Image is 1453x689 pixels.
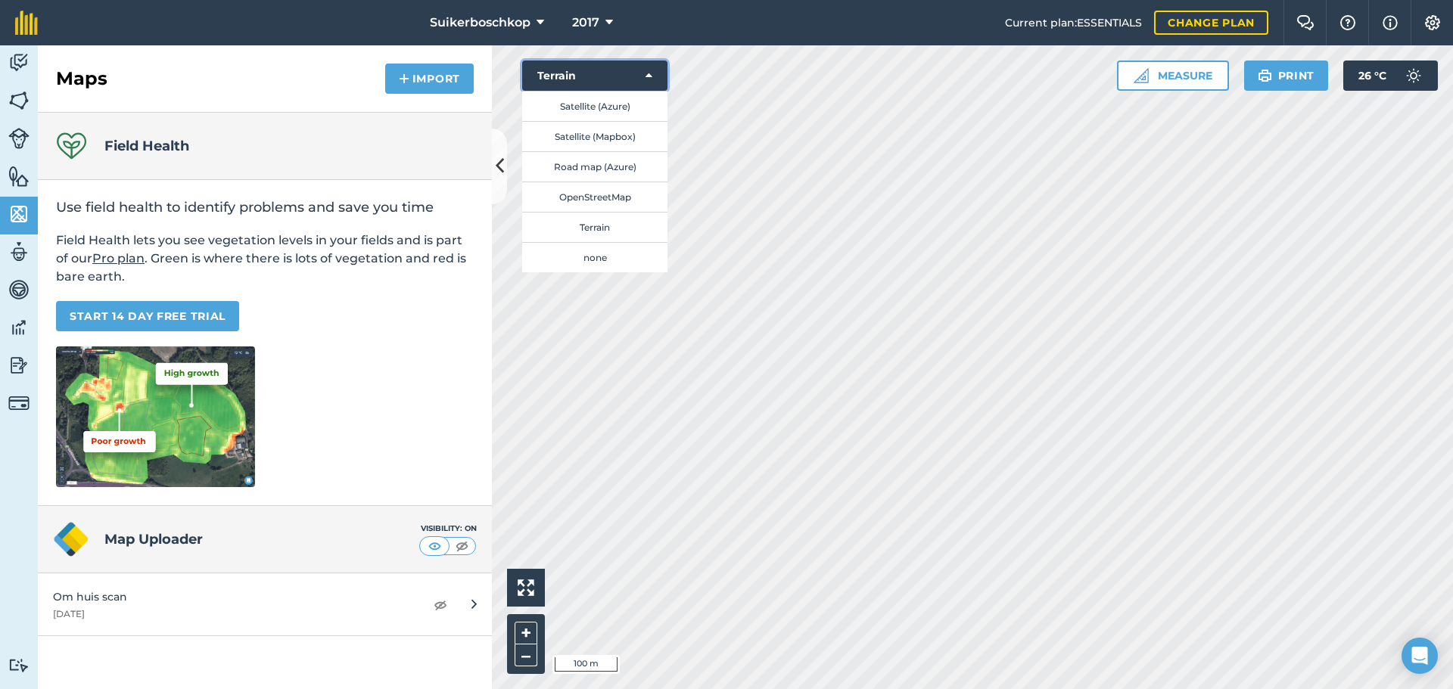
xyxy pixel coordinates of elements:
[515,644,537,666] button: –
[8,241,30,263] img: svg+xml;base64,PD94bWwgdmVyc2lvbj0iMS4wIiBlbmNvZGluZz0idXRmLTgiPz4KPCEtLSBHZW5lcmF0b3I6IEFkb2JlIE...
[522,91,667,121] button: Satellite (Azure)
[1117,61,1229,91] button: Measure
[8,128,30,149] img: svg+xml;base64,PD94bWwgdmVyc2lvbj0iMS4wIiBlbmNvZGluZz0idXRmLTgiPz4KPCEtLSBHZW5lcmF0b3I6IEFkb2JlIE...
[1423,15,1442,30] img: A cog icon
[1343,61,1438,91] button: 26 °C
[8,203,30,225] img: svg+xml;base64,PHN2ZyB4bWxucz0iaHR0cDovL3d3dy53My5vcmcvMjAwMC9zdmciIHdpZHRoPSI1NiIgaGVpZ2h0PSI2MC...
[38,573,492,636] a: Om huis scan[DATE]
[1154,11,1268,35] a: Change plan
[1383,14,1398,32] img: svg+xml;base64,PHN2ZyB4bWxucz0iaHR0cDovL3d3dy53My5vcmcvMjAwMC9zdmciIHdpZHRoPSIxNyIgaGVpZ2h0PSIxNy...
[419,523,477,535] div: Visibility: On
[104,529,419,550] h4: Map Uploader
[1358,61,1386,91] span: 26 ° C
[8,316,30,339] img: svg+xml;base64,PD94bWwgdmVyc2lvbj0iMS4wIiBlbmNvZGluZz0idXRmLTgiPz4KPCEtLSBHZW5lcmF0b3I6IEFkb2JlIE...
[399,70,409,88] img: svg+xml;base64,PHN2ZyB4bWxucz0iaHR0cDovL3d3dy53My5vcmcvMjAwMC9zdmciIHdpZHRoPSIxNCIgaGVpZ2h0PSIyNC...
[522,121,667,151] button: Satellite (Mapbox)
[1258,67,1272,85] img: svg+xml;base64,PHN2ZyB4bWxucz0iaHR0cDovL3d3dy53My5vcmcvMjAwMC9zdmciIHdpZHRoPSIxOSIgaGVpZ2h0PSIyNC...
[8,51,30,74] img: svg+xml;base64,PD94bWwgdmVyc2lvbj0iMS4wIiBlbmNvZGluZz0idXRmLTgiPz4KPCEtLSBHZW5lcmF0b3I6IEFkb2JlIE...
[92,251,145,265] a: Pro plan
[1005,14,1142,31] span: Current plan : ESSENTIALS
[56,301,239,331] a: START 14 DAY FREE TRIAL
[8,165,30,188] img: svg+xml;base64,PHN2ZyB4bWxucz0iaHR0cDovL3d3dy53My5vcmcvMjAwMC9zdmciIHdpZHRoPSI1NiIgaGVpZ2h0PSI2MC...
[572,14,599,32] span: 2017
[522,242,667,272] button: none
[53,521,89,557] img: logo
[8,89,30,112] img: svg+xml;base64,PHN2ZyB4bWxucz0iaHR0cDovL3d3dy53My5vcmcvMjAwMC9zdmciIHdpZHRoPSI1NiIgaGVpZ2h0PSI2MC...
[1339,15,1357,30] img: A question mark icon
[522,212,667,242] button: Terrain
[8,658,30,672] img: svg+xml;base64,PD94bWwgdmVyc2lvbj0iMS4wIiBlbmNvZGluZz0idXRmLTgiPz4KPCEtLSBHZW5lcmF0b3I6IEFkb2JlIE...
[1134,68,1149,83] img: Ruler icon
[8,393,30,414] img: svg+xml;base64,PD94bWwgdmVyc2lvbj0iMS4wIiBlbmNvZGluZz0idXRmLTgiPz4KPCEtLSBHZW5lcmF0b3I6IEFkb2JlIE...
[1244,61,1329,91] button: Print
[430,14,530,32] span: Suikerboschkop
[518,579,534,596] img: Four arrows, one pointing top left, one top right, one bottom right and the last bottom left
[15,11,38,35] img: fieldmargin Logo
[453,538,471,554] img: svg+xml;base64,PHN2ZyB4bWxucz0iaHR0cDovL3d3dy53My5vcmcvMjAwMC9zdmciIHdpZHRoPSI1MCIgaGVpZ2h0PSI0MC...
[1399,61,1429,91] img: svg+xml;base64,PD94bWwgdmVyc2lvbj0iMS4wIiBlbmNvZGluZz0idXRmLTgiPz4KPCEtLSBHZW5lcmF0b3I6IEFkb2JlIE...
[515,622,537,644] button: +
[522,182,667,212] button: OpenStreetMap
[1296,15,1315,30] img: Two speech bubbles overlapping with the left bubble in the forefront
[434,595,447,613] img: svg+xml;base64,PHN2ZyB4bWxucz0iaHR0cDovL3d3dy53My5vcmcvMjAwMC9zdmciIHdpZHRoPSIxOCIgaGVpZ2h0PSIyNC...
[8,354,30,377] img: svg+xml;base64,PD94bWwgdmVyc2lvbj0iMS4wIiBlbmNvZGluZz0idXRmLTgiPz4KPCEtLSBHZW5lcmF0b3I6IEFkb2JlIE...
[425,538,444,554] img: svg+xml;base64,PHN2ZyB4bWxucz0iaHR0cDovL3d3dy53My5vcmcvMjAwMC9zdmciIHdpZHRoPSI1MCIgaGVpZ2h0PSI0MC...
[8,278,30,301] img: svg+xml;base64,PD94bWwgdmVyc2lvbj0iMS4wIiBlbmNvZGluZz0idXRmLTgiPz4KPCEtLSBHZW5lcmF0b3I6IEFkb2JlIE...
[104,135,189,157] h4: Field Health
[1402,638,1438,674] div: Open Intercom Messenger
[56,67,107,91] h2: Maps
[522,151,667,182] button: Road map (Azure)
[522,61,667,91] button: Terrain
[385,64,474,94] button: Import
[56,198,474,216] h2: Use field health to identify problems and save you time
[53,588,409,605] div: Om huis scan
[56,231,474,286] p: Field Health lets you see vegetation levels in your fields and is part of our . Green is where th...
[53,608,409,620] div: [DATE]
